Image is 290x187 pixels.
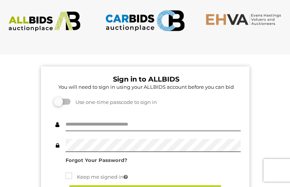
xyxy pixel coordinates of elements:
span: Use one-time passcode to sign in [72,99,157,105]
a: Forgot Your Password? [66,157,127,163]
img: EHVA.com.au [205,13,285,25]
h5: You will need to sign in using your ALLBIDS account before you can bid [52,84,241,90]
label: Keep me signed in [66,173,128,181]
img: CARBIDS.com.au [105,8,185,34]
img: ALLBIDS.com.au [5,11,85,31]
b: Sign in to ALLBIDS [113,75,179,83]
